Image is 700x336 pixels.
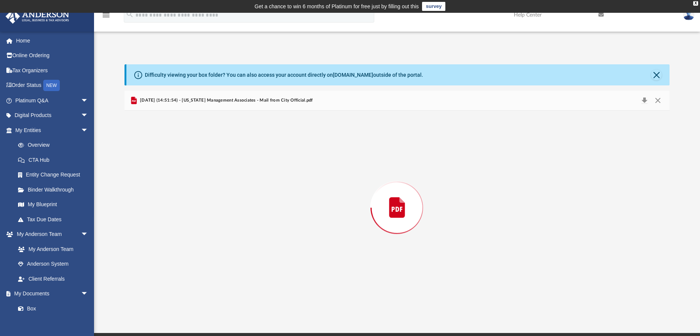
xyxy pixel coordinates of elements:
[11,152,100,167] a: CTA Hub
[5,33,100,48] a: Home
[81,93,96,108] span: arrow_drop_down
[11,242,92,257] a: My Anderson Team
[693,1,698,6] div: close
[5,123,100,138] a: My Entitiesarrow_drop_down
[11,197,96,212] a: My Blueprint
[5,93,100,108] a: Platinum Q&Aarrow_drop_down
[145,71,423,79] div: Difficulty viewing your box folder? You can also access your account directly on outside of the p...
[255,2,419,11] div: Get a chance to win 6 months of Platinum for free just by filling out this
[651,70,662,80] button: Close
[5,48,100,63] a: Online Ordering
[125,91,670,305] div: Preview
[81,123,96,138] span: arrow_drop_down
[638,95,651,106] button: Download
[651,95,665,106] button: Close
[11,138,100,153] a: Overview
[5,227,96,242] a: My Anderson Teamarrow_drop_down
[81,108,96,123] span: arrow_drop_down
[683,9,694,20] img: User Pic
[11,212,100,227] a: Tax Due Dates
[5,108,100,123] a: Digital Productsarrow_drop_down
[3,9,71,24] img: Anderson Advisors Platinum Portal
[333,72,373,78] a: [DOMAIN_NAME]
[5,78,100,93] a: Order StatusNEW
[126,10,134,18] i: search
[102,14,111,20] a: menu
[5,63,100,78] a: Tax Organizers
[11,182,100,197] a: Binder Walkthrough
[422,2,445,11] a: survey
[11,257,96,272] a: Anderson System
[81,227,96,242] span: arrow_drop_down
[11,301,92,316] a: Box
[43,80,60,91] div: NEW
[102,11,111,20] i: menu
[138,97,313,104] span: [DATE] (14:51:54) - [US_STATE] Management Associates - Mail from City Official.pdf
[5,286,96,301] a: My Documentsarrow_drop_down
[11,271,96,286] a: Client Referrals
[11,167,100,182] a: Entity Change Request
[81,286,96,302] span: arrow_drop_down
